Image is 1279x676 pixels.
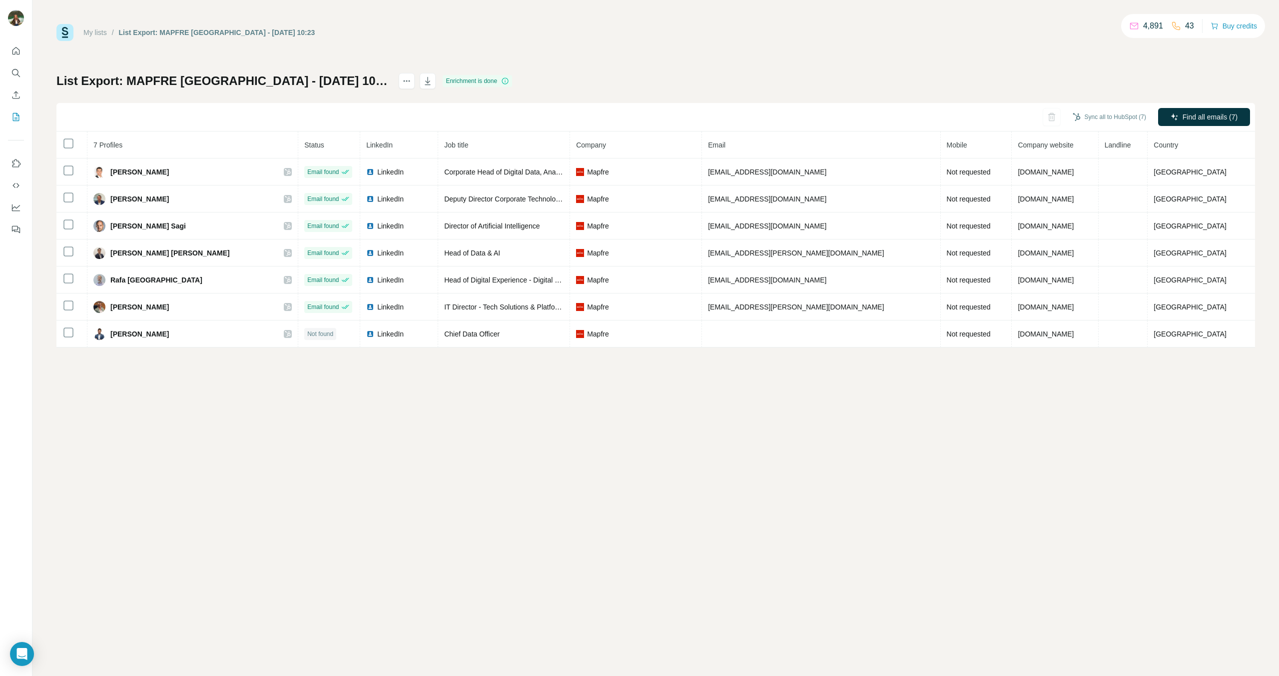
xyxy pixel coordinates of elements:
[708,303,884,311] span: [EMAIL_ADDRESS][PERSON_NAME][DOMAIN_NAME]
[1018,276,1074,284] span: [DOMAIN_NAME]
[444,222,540,230] span: Director of Artificial Intelligence
[587,167,609,177] span: Mapfre
[587,275,609,285] span: Mapfre
[8,64,24,82] button: Search
[110,167,169,177] span: [PERSON_NAME]
[8,86,24,104] button: Enrich CSV
[93,220,105,232] img: Avatar
[307,329,333,338] span: Not found
[93,141,122,149] span: 7 Profiles
[576,330,584,338] img: company-logo
[307,275,339,284] span: Email found
[708,276,826,284] span: [EMAIL_ADDRESS][DOMAIN_NAME]
[444,276,618,284] span: Head of Digital Experience - Digital Products & Services
[1154,141,1178,149] span: Country
[947,303,991,311] span: Not requested
[110,275,202,285] span: Rafa [GEOGRAPHIC_DATA]
[1018,168,1074,176] span: [DOMAIN_NAME]
[366,303,374,311] img: LinkedIn logo
[377,302,404,312] span: LinkedIn
[112,27,114,37] li: /
[444,303,711,311] span: IT Director - Tech Solutions & Platforms | Head of Development & Tech Transformation
[444,195,594,203] span: Deputy Director Corporate Technology Solutions
[587,221,609,231] span: Mapfre
[307,248,339,257] span: Email found
[377,194,404,204] span: LinkedIn
[307,167,339,176] span: Email found
[8,10,24,26] img: Avatar
[8,176,24,194] button: Use Surfe API
[119,27,315,37] div: List Export: MAPFRE [GEOGRAPHIC_DATA] - [DATE] 10:23
[587,194,609,204] span: Mapfre
[444,330,500,338] span: Chief Data Officer
[576,168,584,176] img: company-logo
[1154,168,1227,176] span: [GEOGRAPHIC_DATA]
[444,168,631,176] span: Corporate Head of Digital Data, Analytics, CRO & Attribution
[1154,276,1227,284] span: [GEOGRAPHIC_DATA]
[1154,330,1227,338] span: [GEOGRAPHIC_DATA]
[1154,303,1227,311] span: [GEOGRAPHIC_DATA]
[1154,249,1227,257] span: [GEOGRAPHIC_DATA]
[947,249,991,257] span: Not requested
[576,222,584,230] img: company-logo
[10,642,34,666] div: Open Intercom Messenger
[307,302,339,311] span: Email found
[1211,19,1257,33] button: Buy credits
[1018,141,1073,149] span: Company website
[366,168,374,176] img: LinkedIn logo
[307,221,339,230] span: Email found
[708,195,826,203] span: [EMAIL_ADDRESS][DOMAIN_NAME]
[1105,141,1131,149] span: Landline
[110,194,169,204] span: [PERSON_NAME]
[110,302,169,312] span: [PERSON_NAME]
[110,248,230,258] span: [PERSON_NAME] [PERSON_NAME]
[377,329,404,339] span: LinkedIn
[377,221,404,231] span: LinkedIn
[708,141,725,149] span: Email
[587,248,609,258] span: Mapfre
[1158,108,1250,126] button: Find all emails (7)
[93,247,105,259] img: Avatar
[1018,330,1074,338] span: [DOMAIN_NAME]
[83,28,107,36] a: My lists
[587,329,609,339] span: Mapfre
[8,198,24,216] button: Dashboard
[366,141,393,149] span: LinkedIn
[110,221,186,231] span: [PERSON_NAME] Sagi
[1185,20,1194,32] p: 43
[708,168,826,176] span: [EMAIL_ADDRESS][DOMAIN_NAME]
[93,328,105,340] img: Avatar
[576,195,584,203] img: company-logo
[1018,249,1074,257] span: [DOMAIN_NAME]
[576,141,606,149] span: Company
[444,249,500,257] span: Head of Data & AI
[366,222,374,230] img: LinkedIn logo
[1143,20,1163,32] p: 4,891
[56,73,390,89] h1: List Export: MAPFRE [GEOGRAPHIC_DATA] - [DATE] 10:23
[366,330,374,338] img: LinkedIn logo
[708,222,826,230] span: [EMAIL_ADDRESS][DOMAIN_NAME]
[93,193,105,205] img: Avatar
[1018,195,1074,203] span: [DOMAIN_NAME]
[110,329,169,339] span: [PERSON_NAME]
[587,302,609,312] span: Mapfre
[366,249,374,257] img: LinkedIn logo
[1066,109,1153,124] button: Sync all to HubSpot (7)
[444,141,468,149] span: Job title
[947,168,991,176] span: Not requested
[947,141,967,149] span: Mobile
[377,248,404,258] span: LinkedIn
[1154,222,1227,230] span: [GEOGRAPHIC_DATA]
[576,276,584,284] img: company-logo
[1018,303,1074,311] span: [DOMAIN_NAME]
[307,194,339,203] span: Email found
[93,301,105,313] img: Avatar
[1183,112,1238,122] span: Find all emails (7)
[947,276,991,284] span: Not requested
[366,195,374,203] img: LinkedIn logo
[443,75,512,87] div: Enrichment is done
[947,330,991,338] span: Not requested
[377,167,404,177] span: LinkedIn
[947,222,991,230] span: Not requested
[8,108,24,126] button: My lists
